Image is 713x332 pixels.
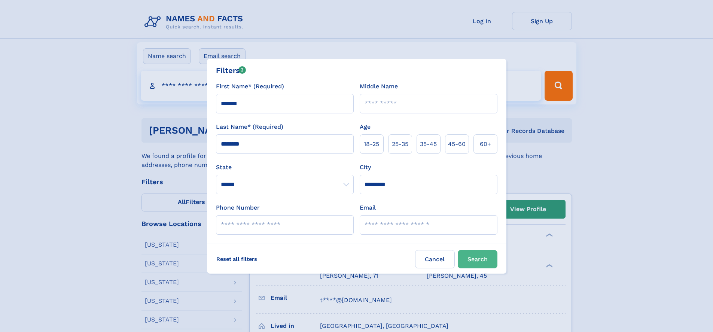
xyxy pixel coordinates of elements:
label: First Name* (Required) [216,82,284,91]
label: State [216,163,354,172]
span: 60+ [480,140,491,149]
label: Phone Number [216,203,260,212]
span: 45‑60 [448,140,466,149]
label: Reset all filters [211,250,262,268]
span: 18‑25 [364,140,379,149]
label: City [360,163,371,172]
button: Search [458,250,497,268]
label: Last Name* (Required) [216,122,283,131]
label: Cancel [415,250,455,268]
label: Age [360,122,371,131]
span: 35‑45 [420,140,437,149]
div: Filters [216,65,246,76]
span: 25‑35 [392,140,408,149]
label: Middle Name [360,82,398,91]
label: Email [360,203,376,212]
